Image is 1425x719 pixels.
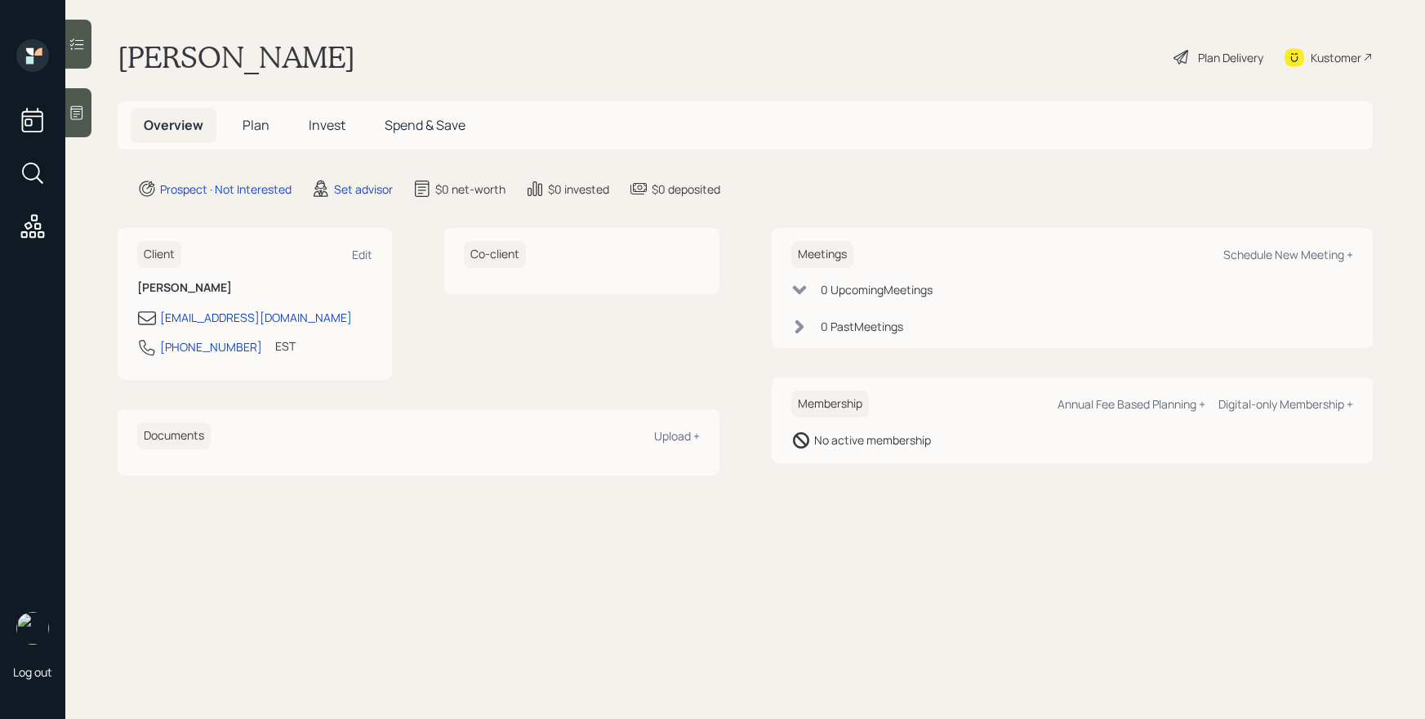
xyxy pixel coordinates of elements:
div: 0 Past Meeting s [821,318,903,335]
h6: Client [137,241,181,268]
div: Set advisor [334,181,393,198]
h6: Membership [791,391,869,418]
div: Prospect · Not Interested [160,181,292,198]
div: $0 invested [548,181,609,198]
h6: Meetings [791,241,853,268]
span: Overview [144,116,203,134]
div: Edit [352,247,372,262]
h1: [PERSON_NAME] [118,39,355,75]
div: $0 deposited [652,181,720,198]
div: 0 Upcoming Meeting s [821,281,933,298]
div: Upload + [654,428,700,444]
div: No active membership [814,431,931,449]
div: $0 net-worth [435,181,505,198]
h6: Co-client [464,241,526,268]
h6: Documents [137,422,211,449]
div: [PHONE_NUMBER] [160,338,262,355]
div: Annual Fee Based Planning + [1058,396,1205,412]
img: hunter_neumayer.jpg [16,612,49,645]
div: Log out [13,664,52,680]
span: Spend & Save [385,116,465,134]
div: [EMAIL_ADDRESS][DOMAIN_NAME] [160,309,352,326]
span: Plan [243,116,269,134]
h6: [PERSON_NAME] [137,281,372,295]
div: Digital-only Membership + [1218,396,1353,412]
div: Plan Delivery [1198,49,1263,66]
span: Invest [309,116,345,134]
div: Kustomer [1311,49,1361,66]
div: Schedule New Meeting + [1223,247,1353,262]
div: EST [275,337,296,355]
